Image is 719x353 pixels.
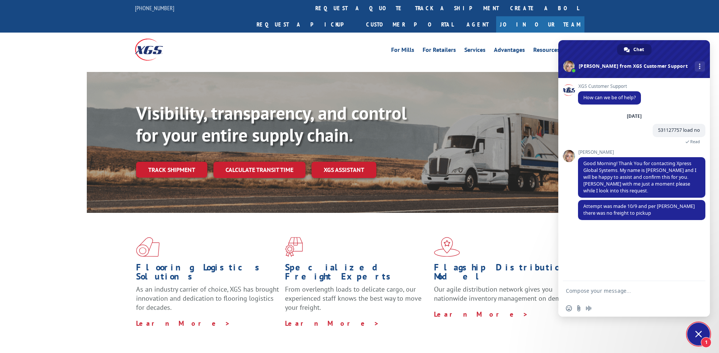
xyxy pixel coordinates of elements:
[578,84,641,89] span: XGS Customer Support
[566,287,686,294] textarea: Compose your message...
[617,44,652,55] div: Chat
[136,237,160,257] img: xgs-icon-total-supply-chain-intelligence-red
[690,139,700,144] span: Read
[658,127,700,133] span: 531127757 load no
[285,285,428,319] p: From overlength loads to delicate cargo, our experienced staff knows the best way to move your fr...
[578,150,705,155] span: [PERSON_NAME]
[434,310,528,319] a: Learn More >
[135,4,174,12] a: [PHONE_NUMBER]
[312,162,376,178] a: XGS ASSISTANT
[434,285,573,303] span: Our agile distribution network gives you nationwide inventory management on demand.
[459,16,496,33] a: Agent
[496,16,584,33] a: Join Our Team
[423,47,456,55] a: For Retailers
[285,237,303,257] img: xgs-icon-focused-on-flooring-red
[285,319,379,328] a: Learn More >
[136,101,407,147] b: Visibility, transparency, and control for your entire supply chain.
[583,203,695,216] span: Attempt was made 10/9 and per [PERSON_NAME] there was no freight to pickup
[583,160,696,194] span: Good Morning! Thank You for contacting Xpress Global Systems. My name is [PERSON_NAME] and I will...
[633,44,644,55] span: Chat
[494,47,525,55] a: Advantages
[434,237,460,257] img: xgs-icon-flagship-distribution-model-red
[136,319,230,328] a: Learn More >
[434,263,577,285] h1: Flagship Distribution Model
[136,162,207,178] a: Track shipment
[627,114,642,119] div: [DATE]
[136,263,279,285] h1: Flooring Logistics Solutions
[285,263,428,285] h1: Specialized Freight Experts
[701,337,711,348] span: 1
[583,94,636,101] span: How can we be of help?
[213,162,305,178] a: Calculate transit time
[136,285,279,312] span: As an industry carrier of choice, XGS has brought innovation and dedication to flooring logistics...
[464,47,486,55] a: Services
[576,305,582,311] span: Send a file
[586,305,592,311] span: Audio message
[391,47,414,55] a: For Mills
[695,61,705,72] div: More channels
[360,16,459,33] a: Customer Portal
[251,16,360,33] a: Request a pickup
[533,47,560,55] a: Resources
[566,305,572,311] span: Insert an emoji
[687,323,710,345] div: Close chat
